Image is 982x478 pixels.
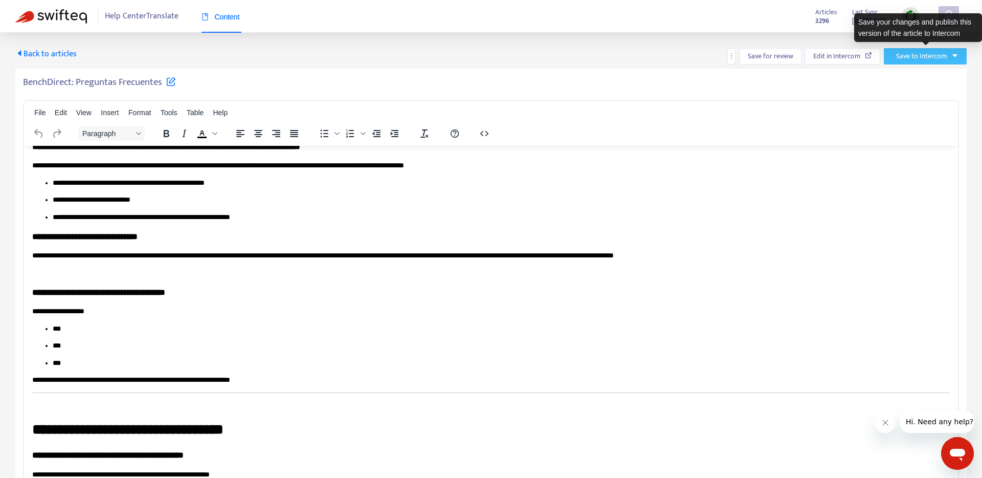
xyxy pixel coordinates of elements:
span: book [202,13,209,20]
button: Undo [30,126,48,141]
button: Help [446,126,463,141]
span: Table [187,108,204,117]
img: sync.dc5367851b00ba804db3.png [904,10,917,23]
span: Save for review [748,51,793,62]
button: Increase indent [386,126,403,141]
button: Clear formatting [416,126,433,141]
span: caret-down [951,52,958,59]
span: Insert [101,108,119,117]
h5: BenchDirect: Preguntas Frecuentes [23,76,176,89]
button: Save to Intercomcaret-down [884,48,967,64]
div: Text color Black [193,126,219,141]
iframe: Close message [875,412,896,433]
span: Help Center Translate [105,7,178,26]
span: caret-left [15,49,24,57]
span: File [34,108,46,117]
div: Save your changes and publish this version of the article to Intercom [854,13,982,42]
span: Edit in Intercom [813,51,861,62]
span: View [76,108,92,117]
button: Edit in Intercom [805,48,880,64]
button: Decrease indent [368,126,385,141]
span: Articles [815,7,837,18]
span: Save to Intercom [896,51,947,62]
strong: 3296 [815,15,829,27]
button: Justify [285,126,303,141]
div: Bullet list [316,126,341,141]
span: Help [213,108,228,117]
div: Numbered list [342,126,367,141]
strong: [DATE] 11:26 [852,15,886,27]
button: Align right [267,126,285,141]
img: Swifteq [15,9,87,24]
button: Italic [175,126,193,141]
span: Format [128,108,151,117]
button: Redo [48,126,65,141]
button: more [727,48,735,64]
button: Bold [158,126,175,141]
span: Edit [55,108,67,117]
span: Back to articles [15,47,77,61]
iframe: Button to launch messaging window [941,437,974,470]
span: Last Sync [852,7,878,18]
span: Tools [161,108,177,117]
button: Align left [232,126,249,141]
button: Save for review [740,48,801,64]
button: Align center [250,126,267,141]
span: Paragraph [82,129,132,138]
button: Block Paragraph [78,126,145,141]
span: Content [202,13,240,21]
iframe: Message from company [900,410,974,433]
span: user [943,10,955,22]
span: more [728,52,735,59]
